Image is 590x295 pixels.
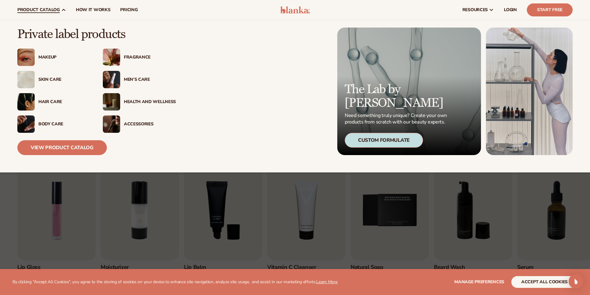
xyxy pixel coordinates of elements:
div: Custom Formulate [345,133,423,148]
img: Male hand applying moisturizer. [17,115,35,133]
a: Female with glitter eye makeup. Makeup [17,49,90,66]
a: Start Free [527,3,573,16]
img: Pink blooming flower. [103,49,120,66]
div: Men’s Care [124,77,176,82]
img: Cream moisturizer swatch. [17,71,35,88]
a: Cream moisturizer swatch. Skin Care [17,71,90,88]
button: Manage preferences [454,276,504,288]
a: Microscopic product formula. The Lab by [PERSON_NAME] Need something truly unique? Create your ow... [337,28,481,155]
p: The Lab by [PERSON_NAME] [345,83,449,110]
span: Manage preferences [454,279,504,285]
div: Body Care [38,122,90,127]
div: Open Intercom Messenger [569,274,583,289]
a: Female hair pulled back with clips. Hair Care [17,93,90,111]
img: Male holding moisturizer bottle. [103,71,120,88]
a: Male hand applying moisturizer. Body Care [17,115,90,133]
div: Accessories [124,122,176,127]
div: Skin Care [38,77,90,82]
a: Male holding moisturizer bottle. Men’s Care [103,71,176,88]
a: View Product Catalog [17,140,107,155]
span: resources [462,7,488,12]
a: Pink blooming flower. Fragrance [103,49,176,66]
p: Need something truly unique? Create your own products from scratch with our beauty experts. [345,112,449,125]
p: Private label products [17,28,176,41]
img: Female with glitter eye makeup. [17,49,35,66]
a: Female with makeup brush. Accessories [103,115,176,133]
span: product catalog [17,7,60,12]
div: Health And Wellness [124,99,176,105]
span: How It Works [76,7,111,12]
img: Female hair pulled back with clips. [17,93,35,111]
div: Fragrance [124,55,176,60]
div: Hair Care [38,99,90,105]
button: accept all cookies [511,276,578,288]
a: Learn More [316,279,337,285]
img: Female with makeup brush. [103,115,120,133]
a: Candles and incense on table. Health And Wellness [103,93,176,111]
p: By clicking "Accept All Cookies", you agree to the storing of cookies on your device to enhance s... [12,280,338,285]
img: logo [280,6,310,14]
img: Female in lab with equipment. [486,28,573,155]
img: Candles and incense on table. [103,93,120,111]
span: LOGIN [504,7,517,12]
span: pricing [120,7,138,12]
div: Makeup [38,55,90,60]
